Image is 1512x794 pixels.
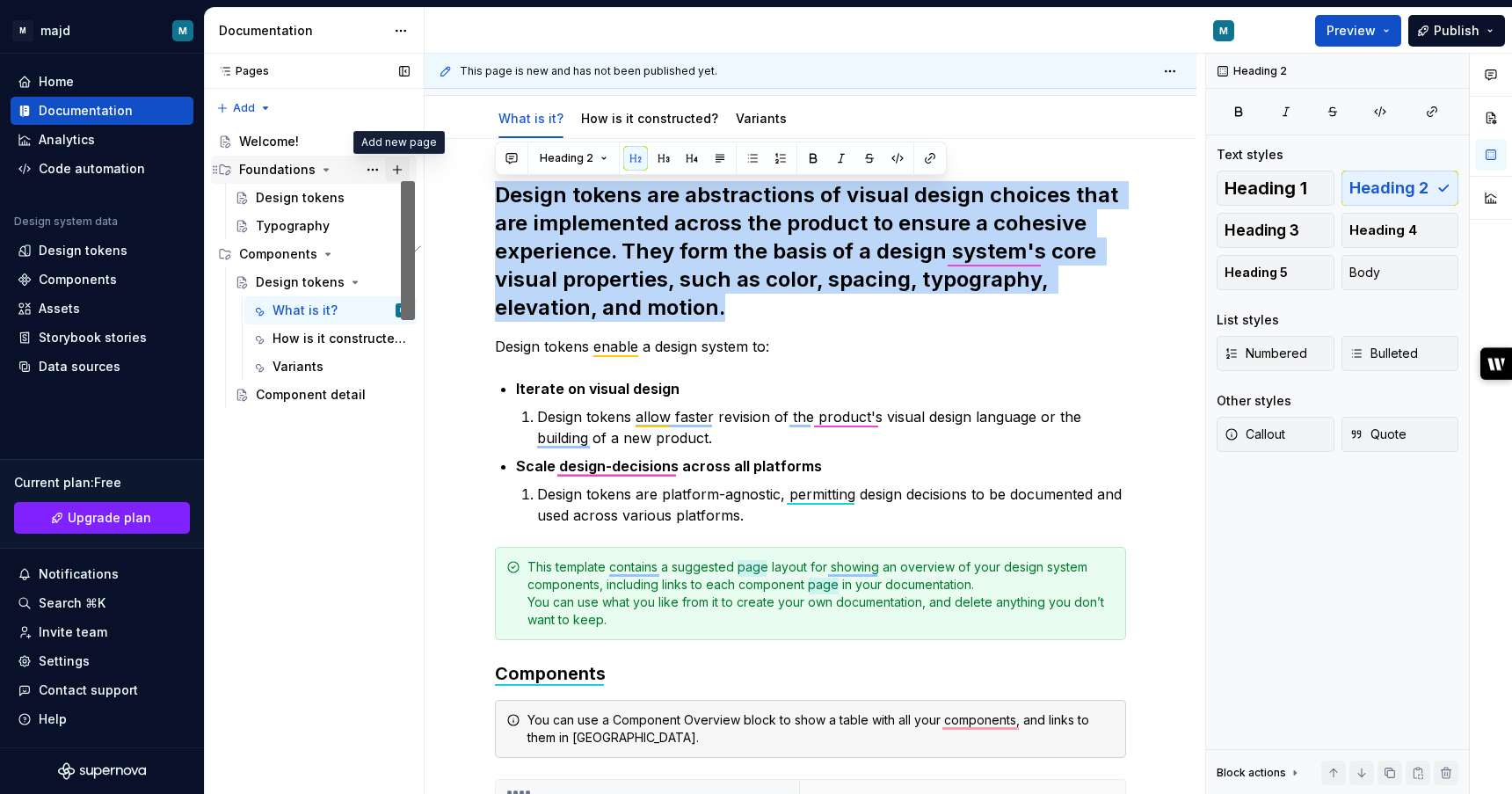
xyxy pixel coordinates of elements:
[527,711,1115,747] div: You can use a Component Overview block to show a table with all your components, and links to the...
[11,266,193,294] a: Components
[228,212,417,240] a: Typography
[1225,345,1307,362] span: Numbered
[498,111,563,126] a: What is it?
[211,64,269,78] div: Pages
[39,565,119,583] div: Notifications
[14,502,190,534] a: Upgrade plan
[1349,345,1418,362] span: Bulleted
[12,20,33,41] div: M
[256,386,366,404] div: Component detail
[11,618,193,646] a: Invite team
[1217,417,1334,452] button: Callout
[39,242,127,259] div: Design tokens
[516,380,680,397] strong: Iterate on visual design
[4,11,200,49] button: MmajdM
[39,102,133,120] div: Documentation
[239,161,316,178] div: Foundations
[273,330,406,347] div: How is it constructed?
[11,560,193,588] button: Notifications
[58,762,146,780] svg: Supernova Logo
[233,101,255,115] span: Add
[39,131,95,149] div: Analytics
[211,127,417,409] div: Page tree
[574,99,725,136] div: How is it constructed?
[11,295,193,323] a: Assets
[1217,761,1302,785] div: Block actions
[211,127,417,156] a: Welcome!
[1341,255,1459,290] button: Body
[239,245,317,263] div: Components
[39,160,145,178] div: Code automation
[39,358,120,375] div: Data sources
[736,111,787,126] a: Variants
[11,705,193,733] button: Help
[581,111,718,126] a: How is it constructed?
[11,589,193,617] button: Search ⌘K
[11,97,193,125] a: Documentation
[228,184,417,212] a: Design tokens
[40,22,70,40] div: majd
[537,406,1126,448] p: Design tokens allow faster revision of the product's visual design language or the building of a ...
[256,273,345,291] div: Design tokens
[244,296,417,324] a: What is it?M
[39,681,138,699] div: Contact support
[1217,255,1334,290] button: Heading 5
[14,215,118,229] div: Design system data
[1225,426,1285,443] span: Callout
[39,710,67,728] div: Help
[39,271,117,288] div: Components
[244,353,417,381] a: Variants
[228,268,417,296] a: Design tokens
[11,237,193,265] a: Design tokens
[256,217,330,235] div: Typography
[1341,336,1459,371] button: Bulleted
[39,623,107,641] div: Invite team
[1434,22,1479,40] span: Publish
[1225,179,1307,197] span: Heading 1
[1217,146,1283,164] div: Text styles
[460,64,717,78] span: This page is new and has not been published yet.
[11,155,193,183] a: Code automation
[1225,264,1288,281] span: Heading 5
[1341,213,1459,248] button: Heading 4
[211,96,277,120] button: Add
[1217,213,1334,248] button: Heading 3
[11,68,193,96] a: Home
[1217,766,1286,780] div: Block actions
[211,240,417,268] div: Components
[1217,171,1334,206] button: Heading 1
[1349,264,1380,281] span: Body
[11,126,193,154] a: Analytics
[1219,24,1228,38] div: M
[14,474,190,492] div: Current plan : Free
[353,131,445,154] div: Add new page
[1327,22,1376,40] span: Preview
[527,558,1115,629] div: This template contains a suggested page layout for showing an overview of your design system comp...
[491,99,571,136] div: What is it?
[273,302,338,319] div: What is it?
[1315,15,1401,47] button: Preview
[495,336,1126,357] p: Design tokens enable a design system to:
[11,647,193,675] a: Settings
[178,24,187,38] div: M
[1217,392,1291,410] div: Other styles
[273,358,323,375] div: Variants
[39,594,105,612] div: Search ⌘K
[244,324,417,353] a: How is it constructed?
[495,181,1126,322] h2: Design tokens are abstractions of visual design choices that are implemented across the product t...
[39,73,74,91] div: Home
[400,302,405,319] div: M
[495,661,1126,686] h3: Components
[1217,336,1334,371] button: Numbered
[537,484,1126,526] p: Design tokens are platform-agnostic, permitting design decisions to be documented and used across...
[11,324,193,352] a: Storybook stories
[516,457,822,475] strong: Scale design-decisions across all platforms
[239,133,299,150] div: Welcome!
[1225,222,1299,239] span: Heading 3
[39,329,147,346] div: Storybook stories
[1341,417,1459,452] button: Quote
[11,676,193,704] button: Contact support
[228,381,417,409] a: Component detail
[219,22,385,40] div: Documentation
